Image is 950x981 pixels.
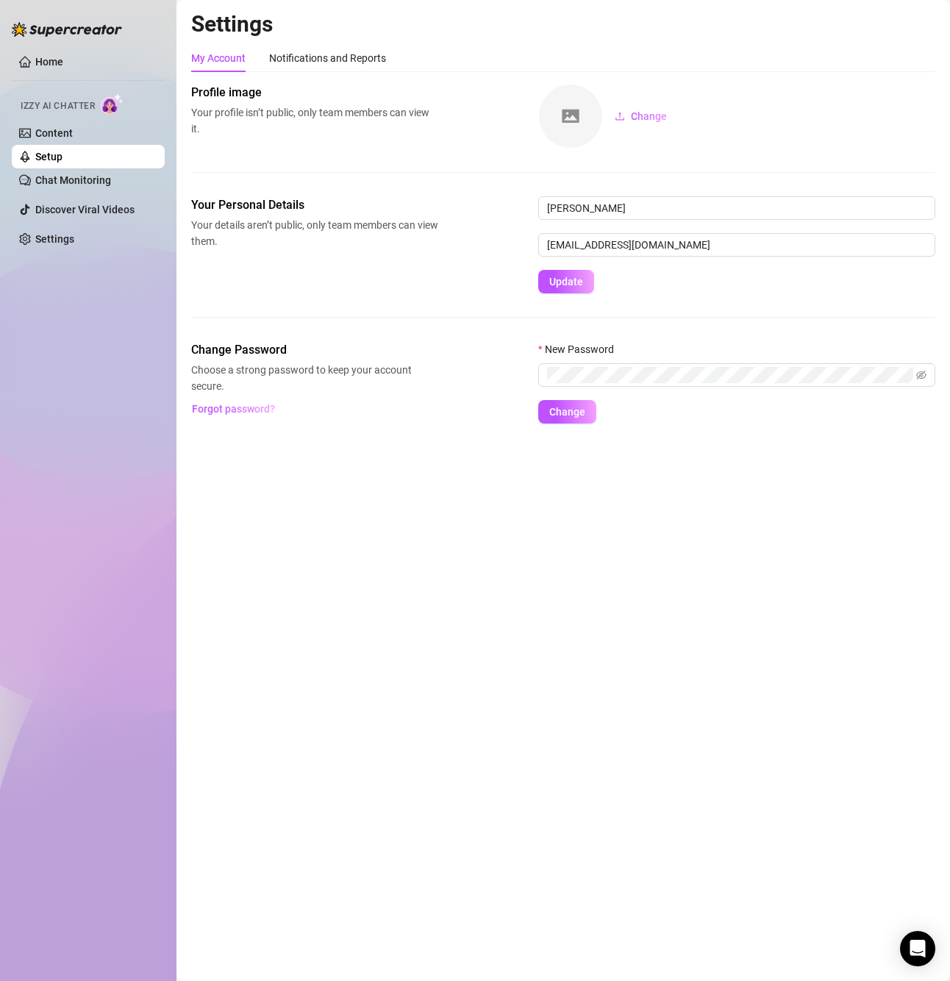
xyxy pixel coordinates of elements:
[35,174,111,186] a: Chat Monitoring
[191,362,438,394] span: Choose a strong password to keep your account secure.
[35,56,63,68] a: Home
[35,204,135,215] a: Discover Viral Videos
[191,397,275,421] button: Forgot password?
[191,341,438,359] span: Change Password
[35,127,73,139] a: Content
[538,233,935,257] input: Enter new email
[549,406,585,418] span: Change
[538,196,935,220] input: Enter name
[191,217,438,249] span: Your details aren’t public, only team members can view them.
[549,276,583,288] span: Update
[35,151,63,163] a: Setup
[191,50,246,66] div: My Account
[101,93,124,115] img: AI Chatter
[900,931,935,966] div: Open Intercom Messenger
[191,10,935,38] h2: Settings
[192,403,275,415] span: Forgot password?
[21,99,95,113] span: Izzy AI Chatter
[35,233,74,245] a: Settings
[603,104,679,128] button: Change
[191,84,438,101] span: Profile image
[631,110,667,122] span: Change
[538,341,624,357] label: New Password
[538,270,594,293] button: Update
[916,370,926,380] span: eye-invisible
[269,50,386,66] div: Notifications and Reports
[539,85,602,148] img: square-placeholder.png
[12,22,122,37] img: logo-BBDzfeDw.svg
[547,367,913,383] input: New Password
[191,104,438,137] span: Your profile isn’t public, only team members can view it.
[191,196,438,214] span: Your Personal Details
[538,400,596,424] button: Change
[615,111,625,121] span: upload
